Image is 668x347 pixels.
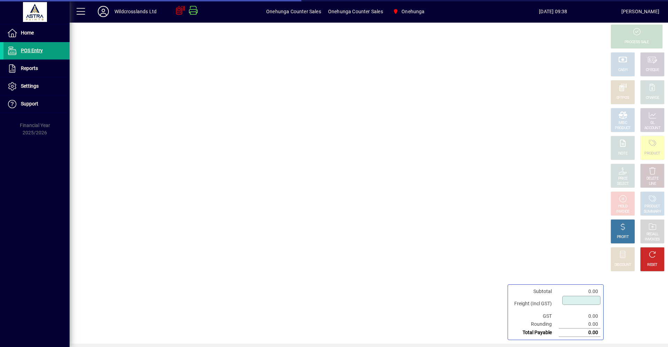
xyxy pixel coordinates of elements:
td: Subtotal [511,287,559,295]
td: GST [511,312,559,320]
div: MISC [619,120,627,126]
div: SUMMARY [644,209,661,214]
div: INVOICES [645,237,660,242]
div: RESET [647,262,658,268]
div: EFTPOS [617,95,629,101]
div: PRICE [618,176,628,181]
div: HOLD [618,204,627,209]
div: PRODUCT [644,204,660,209]
td: Rounding [511,320,559,329]
div: RECALL [646,232,659,237]
a: Reports [3,60,70,77]
span: Home [21,30,34,36]
td: 0.00 [559,329,601,337]
div: ACCOUNT [644,126,660,131]
span: Onehunga [401,6,424,17]
a: Settings [3,78,70,95]
span: Onehunga Counter Sales [328,6,383,17]
span: Reports [21,65,38,71]
div: SELECT [617,181,629,187]
a: Support [3,95,70,113]
span: Onehunga Counter Sales [266,6,321,17]
div: DISCOUNT [614,262,631,268]
div: CASH [618,68,627,73]
div: Wildcrosslands Ltd [114,6,157,17]
span: Onehunga [390,5,428,18]
div: PRODUCT [615,126,630,131]
td: 0.00 [559,312,601,320]
div: DELETE [646,176,658,181]
div: [PERSON_NAME] [621,6,659,17]
div: CHEQUE [646,68,659,73]
span: POS Entry [21,48,43,53]
a: Home [3,24,70,42]
div: CHARGE [646,95,659,101]
span: Support [21,101,38,107]
td: Freight (Incl GST) [511,295,559,312]
td: 0.00 [559,287,601,295]
div: PROFIT [617,235,629,240]
span: Settings [21,83,39,89]
div: PROCESS SALE [625,40,649,45]
div: INVOICE [616,209,629,214]
td: Total Payable [511,329,559,337]
span: [DATE] 09:38 [485,6,621,17]
button: Profile [92,5,114,18]
div: PRODUCT [644,151,660,156]
div: NOTE [618,151,627,156]
td: 0.00 [559,320,601,329]
div: GL [650,120,655,126]
div: LINE [649,181,656,187]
